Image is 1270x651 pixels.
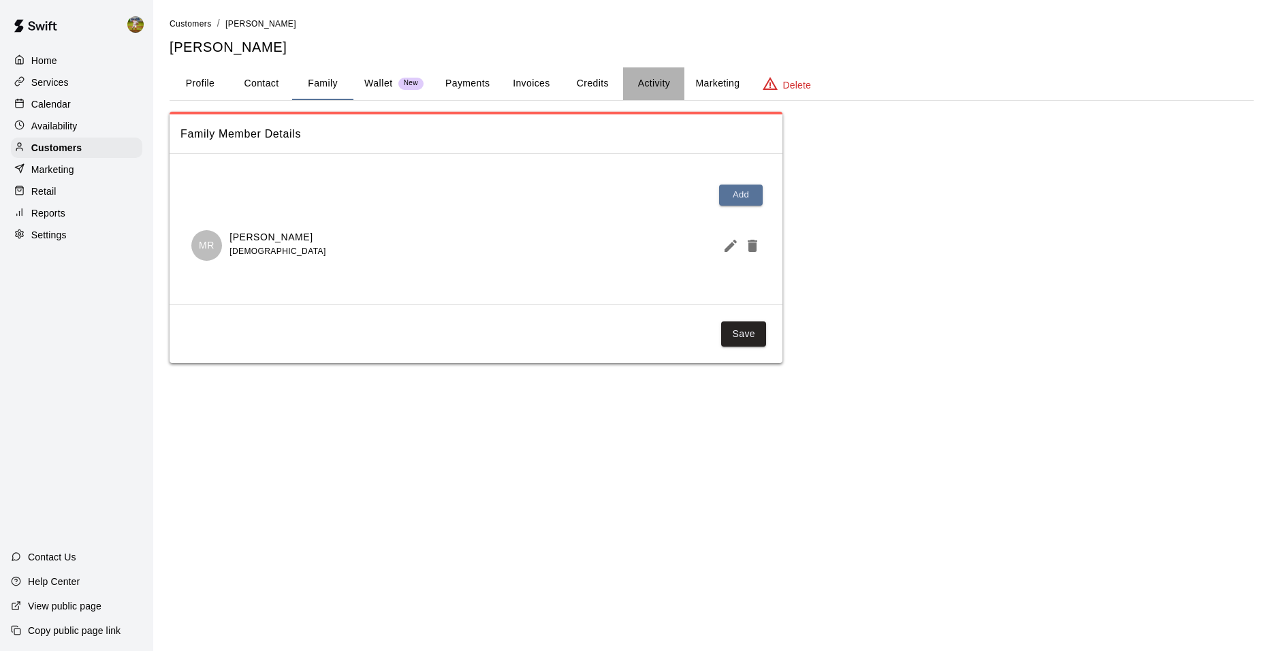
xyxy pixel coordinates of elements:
button: Edit Member [717,232,739,259]
p: Customers [31,141,82,155]
a: Customers [11,138,142,158]
button: Marketing [684,67,750,100]
a: Settings [11,225,142,245]
button: Family [292,67,353,100]
p: Help Center [28,575,80,588]
span: [DEMOGRAPHIC_DATA] [229,247,326,256]
button: Profile [170,67,231,100]
a: Home [11,50,142,71]
img: Jhonny Montoya [127,16,144,33]
button: Activity [623,67,684,100]
div: Makinzie Ramos [191,230,222,261]
button: Delete [739,232,761,259]
li: / [217,16,220,31]
p: View public page [28,599,101,613]
button: Save [721,321,766,347]
a: Reports [11,203,142,223]
a: Calendar [11,94,142,114]
p: Availability [31,119,78,133]
p: MR [199,238,215,253]
button: Contact [231,67,292,100]
p: Calendar [31,97,71,111]
h5: [PERSON_NAME] [170,38,1254,57]
span: New [398,79,424,88]
span: Family Member Details [180,125,772,143]
p: Marketing [31,163,74,176]
p: Contact Us [28,550,76,564]
p: Settings [31,228,67,242]
p: [PERSON_NAME] [229,230,326,244]
button: Add [719,185,763,206]
span: [PERSON_NAME] [225,19,296,29]
a: Marketing [11,159,142,180]
a: Customers [170,18,212,29]
p: Home [31,54,57,67]
div: Jhonny Montoya [125,11,153,38]
p: Delete [783,78,811,92]
p: Wallet [364,76,393,91]
p: Reports [31,206,65,220]
button: Payments [434,67,501,100]
a: Retail [11,181,142,202]
a: Services [11,72,142,93]
button: Credits [562,67,623,100]
button: Invoices [501,67,562,100]
span: Customers [170,19,212,29]
a: Availability [11,116,142,136]
nav: breadcrumb [170,16,1254,31]
p: Copy public page link [28,624,121,637]
div: basic tabs example [170,67,1254,100]
p: Services [31,76,69,89]
p: Retail [31,185,57,198]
